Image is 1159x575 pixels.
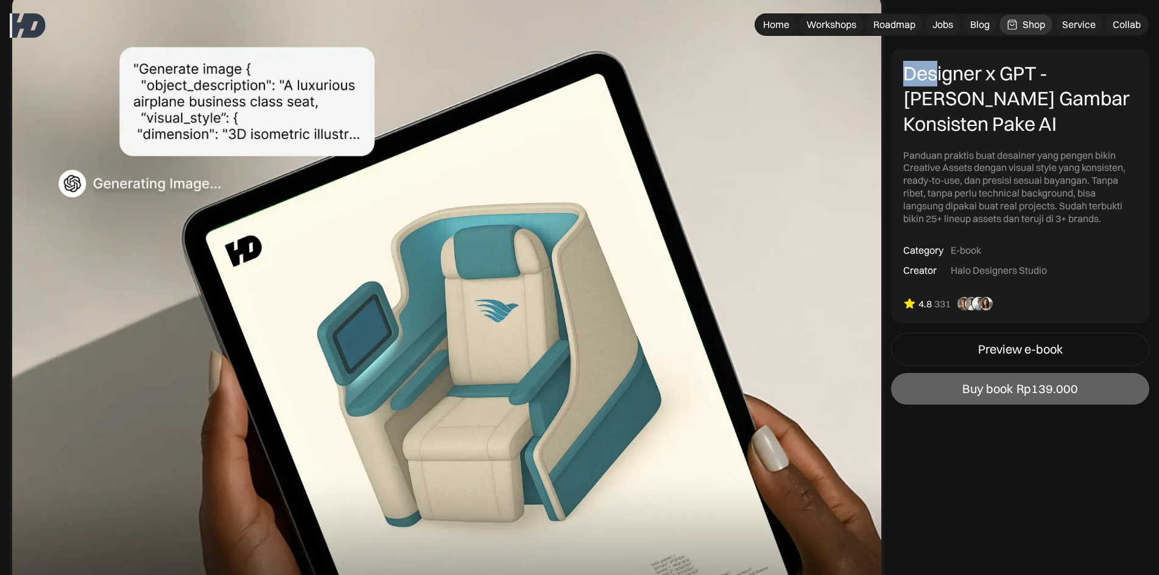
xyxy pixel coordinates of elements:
div: Buy book [962,382,1013,396]
div: Panduan praktis buat desainer yang pengen bikin Creative Assets dengan visual style yang konsiste... [903,149,1137,225]
a: Blog [963,15,997,35]
div: Collab [1113,18,1141,31]
div: Designer x GPT - [PERSON_NAME] Gambar Konsisten Pake AI [903,61,1137,137]
a: Service [1055,15,1103,35]
div: Home [763,18,789,31]
div: Roadmap [873,18,915,31]
div: Service [1062,18,1096,31]
div: Preview e-book [978,342,1063,357]
div: Rp139.000 [1016,382,1078,396]
div: 331 [934,298,951,310]
div: Creator [903,264,937,277]
a: Buy bookRp139.000 [891,373,1149,405]
div: Category [903,245,943,257]
a: Collab [1105,15,1148,35]
a: Preview e-book [891,333,1149,366]
a: Workshops [799,15,864,35]
div: Shop [1023,18,1045,31]
div: Jobs [932,18,953,31]
a: Home [756,15,797,35]
a: Jobs [925,15,960,35]
div: E-book [951,245,981,257]
div: Halo Designers Studio [951,264,1047,277]
div: Workshops [806,18,856,31]
a: Roadmap [866,15,923,35]
a: Shop [999,15,1052,35]
div: Blog [970,18,990,31]
div: 4.8 [918,298,932,310]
